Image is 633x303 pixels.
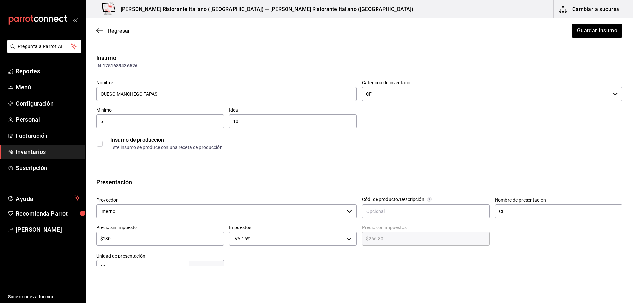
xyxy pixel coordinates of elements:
span: Menú [16,83,80,92]
button: Guardar insumo [572,24,622,38]
div: IVA 16% [229,232,357,246]
label: Impuestos [229,225,357,230]
span: Regresar [108,28,130,34]
input: Ingresa el nombre de tu insumo [96,87,357,101]
label: Proveedor [96,198,357,202]
div: Cód. de producto/Descripción [362,197,424,202]
label: Nombre de presentación [495,198,622,202]
input: Opcional [362,204,490,218]
button: open_drawer_menu [73,17,78,22]
span: [PERSON_NAME] [16,225,80,234]
label: Nombre [96,80,357,85]
input: 0 [229,117,357,125]
div: Este insumo se produce con una receta de producción [110,144,622,151]
span: Sugerir nueva función [8,293,80,300]
label: Ideal [229,108,357,112]
input: 0 [96,263,189,271]
input: $0.00 [96,235,224,243]
label: Precio sin impuesto [96,225,224,230]
h3: [PERSON_NAME] Ristorante Italiano ([GEOGRAPHIC_DATA]) — [PERSON_NAME] Ristorante Italiano ([GEOGR... [115,5,413,13]
div: pza [189,261,224,273]
label: Precio con impuestos [362,225,490,230]
button: Pregunta a Parrot AI [7,40,81,53]
input: Opcional [495,204,622,218]
input: Ver todos [96,204,344,218]
label: Categoría de inventario [362,80,622,85]
span: Recomienda Parrot [16,209,80,218]
input: $0.00 [362,235,490,243]
span: Personal [16,115,80,124]
input: Elige una opción [362,87,610,101]
span: Pregunta a Parrot AI [18,43,71,50]
span: Ayuda [16,194,72,202]
span: Inventarios [16,147,80,156]
span: Facturación [16,131,80,140]
span: Reportes [16,67,80,76]
div: Presentación [96,178,622,187]
main: ; [86,18,633,266]
div: IN-1751689436526 [96,62,622,69]
label: Mínimo [96,108,224,112]
span: Configuración [16,99,80,108]
span: Suscripción [16,164,80,172]
a: Pregunta a Parrot AI [5,48,81,55]
div: Insumo de producción [110,136,622,144]
button: Regresar [96,28,130,34]
input: 0 [96,117,224,125]
label: Unidad de presentación [96,254,224,258]
div: Insumo [96,53,622,62]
